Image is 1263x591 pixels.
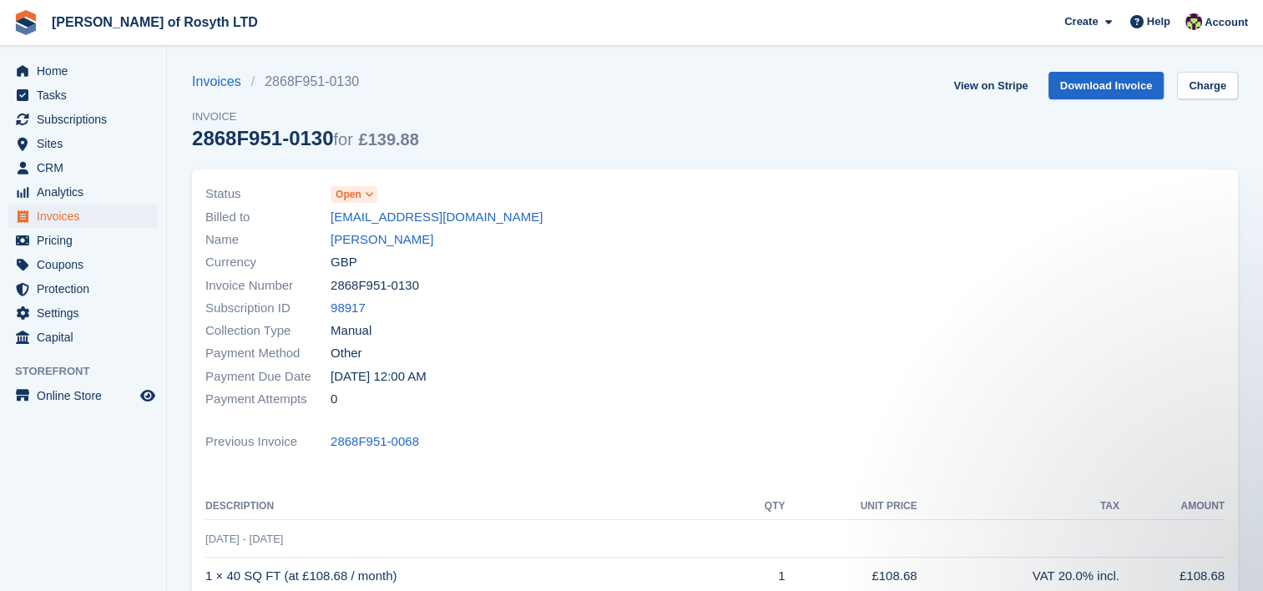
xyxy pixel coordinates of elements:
a: Invoices [192,72,251,92]
div: VAT 20.0% incl. [917,567,1119,586]
img: Nina Briggs [1185,13,1202,30]
span: Collection Type [205,321,331,341]
span: Sites [37,132,137,155]
span: Help [1147,13,1170,30]
span: Manual [331,321,371,341]
th: QTY [737,493,785,520]
span: GBP [331,253,357,272]
span: Subscriptions [37,108,137,131]
span: Payment Method [205,344,331,363]
span: CRM [37,156,137,179]
span: for [333,130,352,149]
span: Payment Attempts [205,390,331,409]
span: Billed to [205,208,331,227]
span: Open [336,187,361,202]
a: [PERSON_NAME] of Rosyth LTD [45,8,265,36]
a: menu [8,108,158,131]
a: menu [8,83,158,107]
img: stora-icon-8386f47178a22dfd0bd8f6a31ec36ba5ce8667c1dd55bd0f319d3a0aa187defe.svg [13,10,38,35]
span: Pricing [37,229,137,252]
a: Open [331,184,377,204]
span: Invoices [37,205,137,228]
th: Unit Price [785,493,917,520]
span: Status [205,184,331,204]
a: [PERSON_NAME] [331,230,433,250]
a: 98917 [331,299,366,318]
th: Description [205,493,737,520]
span: 2868F951-0130 [331,276,419,295]
span: Invoice [192,109,419,125]
span: Subscription ID [205,299,331,318]
a: menu [8,205,158,228]
span: Protection [37,277,137,301]
span: Capital [37,326,137,349]
th: Amount [1119,493,1225,520]
span: Currency [205,253,331,272]
span: Tasks [37,83,137,107]
a: menu [8,59,158,83]
time: 2025-10-01 23:00:00 UTC [331,367,427,386]
a: menu [8,253,158,276]
a: Preview store [138,386,158,406]
span: 0 [331,390,337,409]
a: 2868F951-0068 [331,432,419,452]
a: menu [8,156,158,179]
div: 2868F951-0130 [192,127,419,149]
span: Analytics [37,180,137,204]
span: Other [331,344,362,363]
a: menu [8,132,158,155]
span: Account [1205,14,1248,31]
span: Online Store [37,384,137,407]
span: Invoice Number [205,276,331,295]
span: [DATE] - [DATE] [205,533,283,545]
span: Coupons [37,253,137,276]
span: Settings [37,301,137,325]
span: Previous Invoice [205,432,331,452]
nav: breadcrumbs [192,72,419,92]
a: menu [8,326,158,349]
a: menu [8,229,158,252]
a: menu [8,384,158,407]
a: View on Stripe [947,72,1034,99]
th: Tax [917,493,1119,520]
a: menu [8,277,158,301]
span: Payment Due Date [205,367,331,386]
a: [EMAIL_ADDRESS][DOMAIN_NAME] [331,208,543,227]
a: menu [8,301,158,325]
a: menu [8,180,158,204]
a: Download Invoice [1048,72,1164,99]
span: £139.88 [359,130,419,149]
span: Name [205,230,331,250]
a: Charge [1177,72,1238,99]
span: Storefront [15,363,166,380]
span: Create [1064,13,1098,30]
span: Home [37,59,137,83]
